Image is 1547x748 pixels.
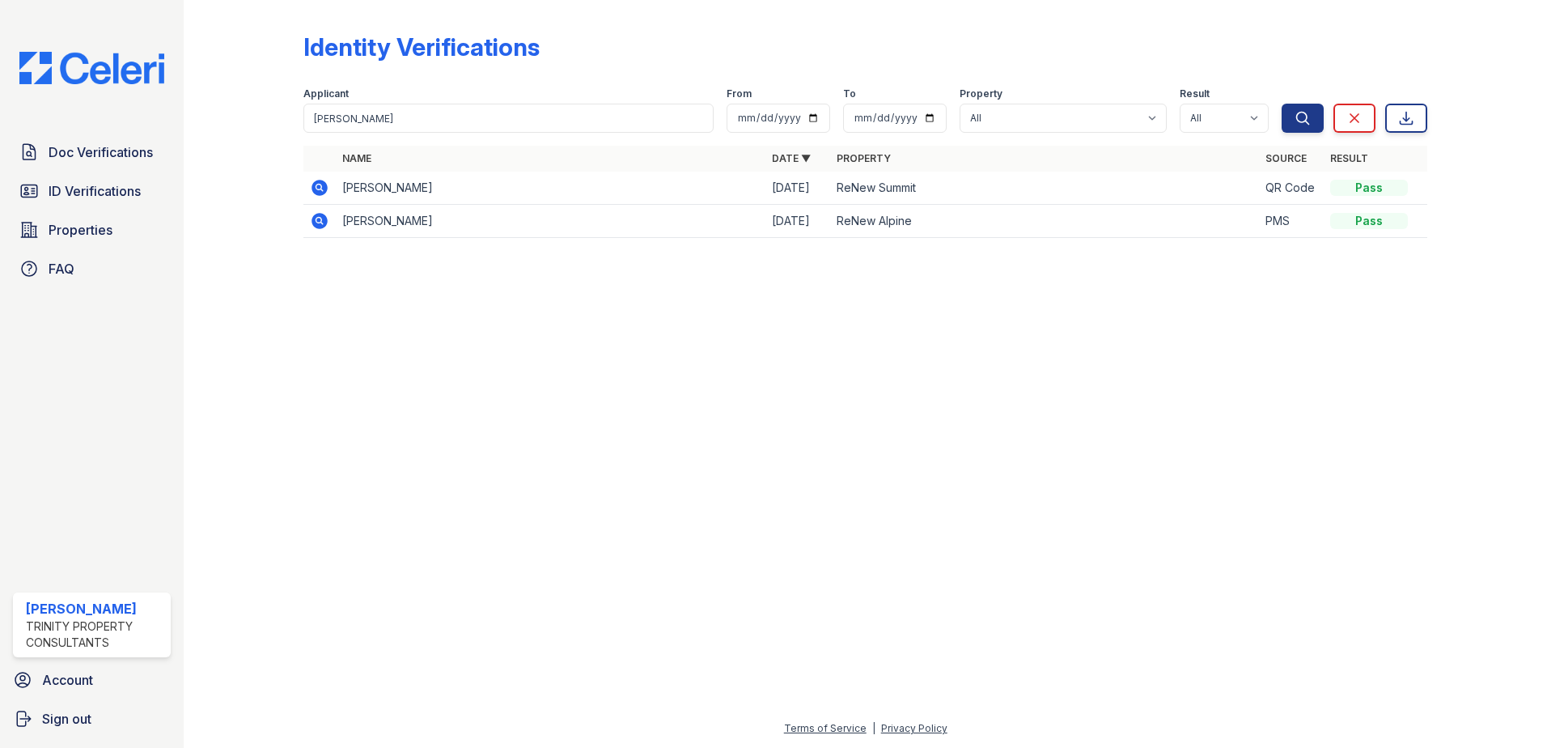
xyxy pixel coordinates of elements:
label: From [727,87,752,100]
a: FAQ [13,253,171,285]
label: Property [960,87,1002,100]
div: Pass [1330,180,1408,196]
td: QR Code [1259,172,1324,205]
a: Sign out [6,703,177,735]
img: CE_Logo_Blue-a8612792a0a2168367f1c8372b55b34899dd931a85d93a1a3d3e32e68fde9ad4.png [6,52,177,84]
span: Account [42,670,93,690]
a: Terms of Service [784,722,867,734]
td: [PERSON_NAME] [336,172,765,205]
td: PMS [1259,205,1324,238]
span: Properties [49,220,112,240]
span: Doc Verifications [49,142,153,162]
a: Name [342,152,371,164]
td: [DATE] [765,172,830,205]
a: Properties [13,214,171,246]
a: Date ▼ [772,152,811,164]
td: [PERSON_NAME] [336,205,765,238]
a: ID Verifications [13,175,171,207]
a: Doc Verifications [13,136,171,168]
div: Identity Verifications [303,32,540,62]
a: Property [837,152,891,164]
td: ReNew Alpine [830,205,1260,238]
div: | [872,722,875,734]
a: Account [6,664,177,696]
label: To [843,87,856,100]
label: Result [1180,87,1210,100]
label: Applicant [303,87,349,100]
span: FAQ [49,259,74,278]
div: Trinity Property Consultants [26,618,164,651]
span: Sign out [42,709,91,729]
a: Source [1265,152,1307,164]
a: Result [1330,152,1368,164]
div: Pass [1330,213,1408,229]
td: [DATE] [765,205,830,238]
span: ID Verifications [49,181,141,201]
td: ReNew Summit [830,172,1260,205]
input: Search by name or phone number [303,104,714,133]
div: [PERSON_NAME] [26,599,164,618]
a: Privacy Policy [881,722,947,734]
